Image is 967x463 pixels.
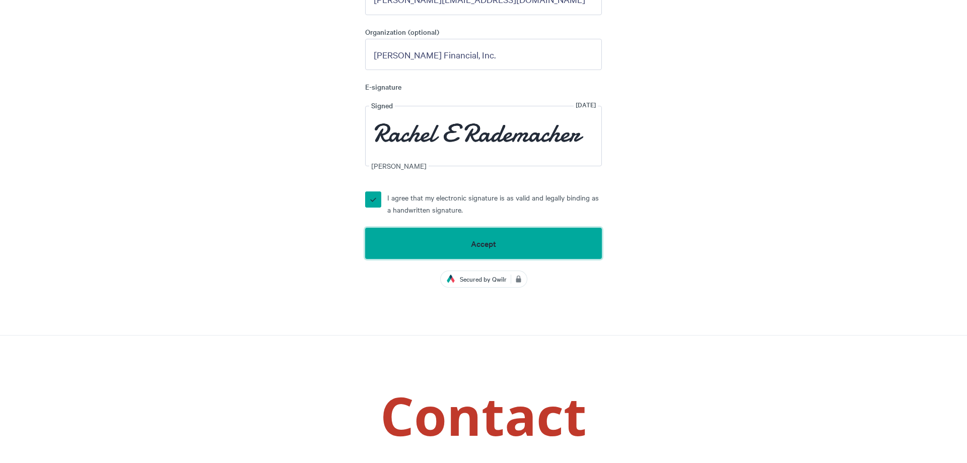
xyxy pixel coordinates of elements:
[574,100,598,110] span: [DATE]
[365,100,602,174] button: E-Signature for Rachel RademacherSigned[DATE][PERSON_NAME]
[369,100,395,111] span: Signed
[441,271,527,287] a: Secured by Qwilr
[471,239,496,248] span: Accept
[380,379,587,451] span: Contact
[370,112,588,160] img: E-Signature for Rachel Rademacher
[460,274,511,284] span: Secured by Qwilr
[365,228,602,259] button: Accept
[365,39,602,70] input: Organization name
[387,191,602,216] p: I agree that my electronic signature is as valid and legally binding as a handwritten signature.
[365,27,602,39] label: Organization (optional)
[365,82,602,92] span: E-signature
[369,160,429,171] span: [PERSON_NAME]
